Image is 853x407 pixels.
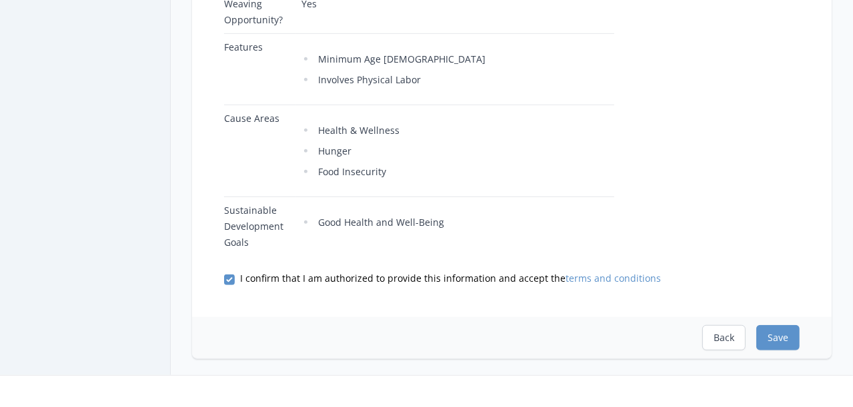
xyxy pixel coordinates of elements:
[224,274,235,285] input: I confirm that I am authorized to provide this information and accept theterms and conditions
[301,72,614,88] li: Involves Physical Labor
[301,123,614,139] li: Health & Wellness
[566,272,661,284] a: terms and conditions
[301,143,614,159] li: Hunger
[224,105,296,197] td: Cause Areas
[301,164,614,180] li: Food Insecurity
[224,34,296,105] td: Features
[224,197,296,256] td: Sustainable Development Goals
[301,214,614,230] li: Good Health and Well-Being
[702,325,746,350] button: Back
[301,51,614,67] li: Minimum Age [DEMOGRAPHIC_DATA]
[756,325,800,350] button: Save
[240,272,661,285] span: I confirm that I am authorized to provide this information and accept the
